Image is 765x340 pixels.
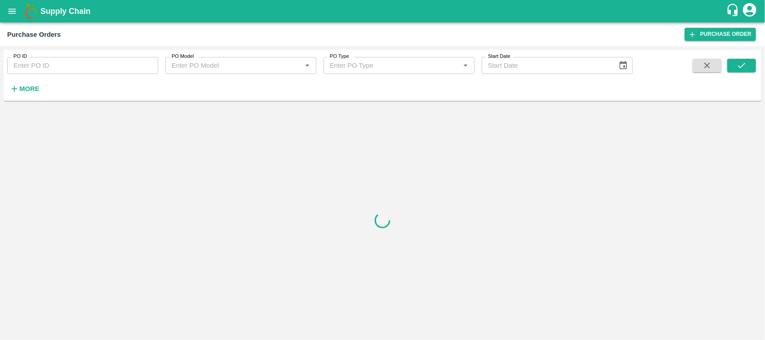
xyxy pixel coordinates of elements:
div: Purchase Orders [7,29,61,40]
button: More [7,81,42,96]
button: Choose date [615,57,632,74]
button: Open [460,60,471,71]
label: PO Model [172,53,194,60]
input: Enter PO Type [326,60,457,71]
input: Enter PO Model [168,60,299,71]
input: Start Date [482,57,611,74]
button: open drawer [2,1,22,22]
a: Purchase Order [685,28,756,41]
img: logo [22,2,40,20]
label: PO Type [330,53,349,60]
div: account of current user [742,2,758,21]
div: customer-support [726,3,742,19]
button: Open [302,60,313,71]
strong: More [19,85,39,92]
label: Start Date [488,53,510,60]
label: PO ID [13,53,27,60]
a: Supply Chain [40,5,726,17]
b: Supply Chain [40,7,91,16]
input: Enter PO ID [7,57,158,74]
